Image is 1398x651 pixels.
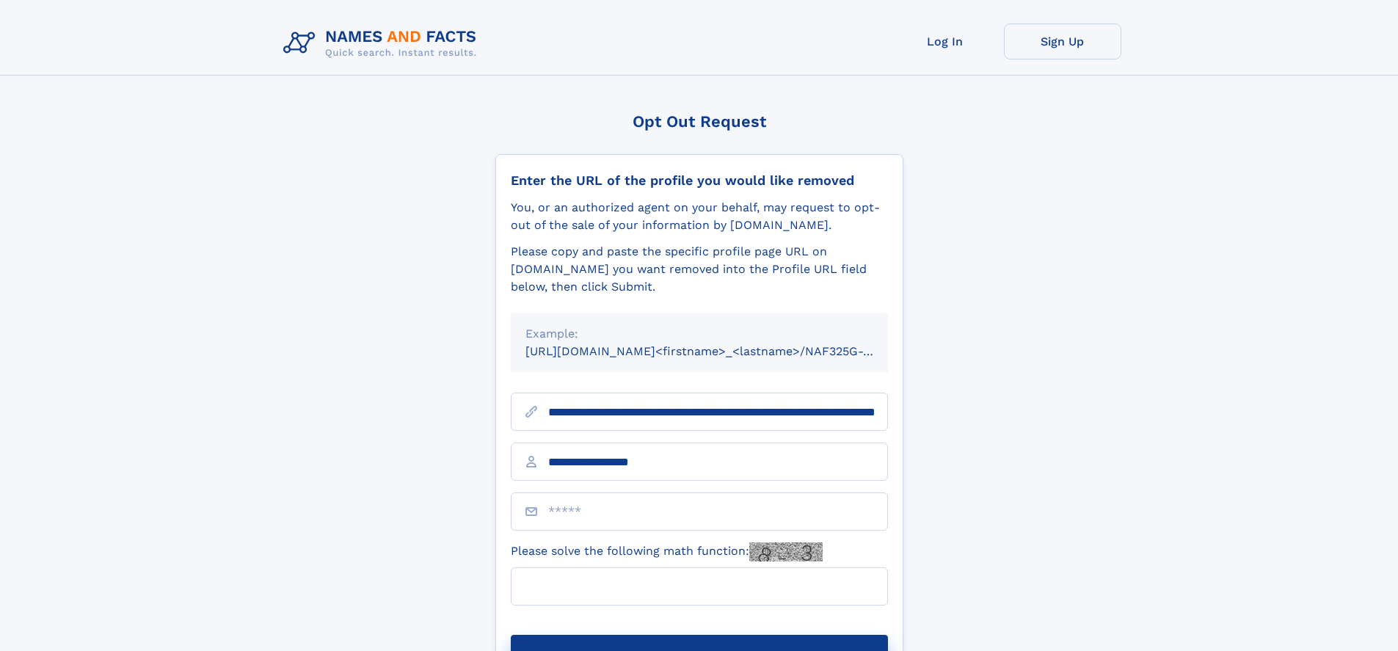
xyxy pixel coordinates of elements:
[511,243,888,296] div: Please copy and paste the specific profile page URL on [DOMAIN_NAME] you want removed into the Pr...
[511,542,823,561] label: Please solve the following math function:
[1004,23,1121,59] a: Sign Up
[525,325,873,343] div: Example:
[495,112,903,131] div: Opt Out Request
[511,199,888,234] div: You, or an authorized agent on your behalf, may request to opt-out of the sale of your informatio...
[887,23,1004,59] a: Log In
[511,172,888,189] div: Enter the URL of the profile you would like removed
[277,23,489,63] img: Logo Names and Facts
[525,344,916,358] small: [URL][DOMAIN_NAME]<firstname>_<lastname>/NAF325G-xxxxxxxx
